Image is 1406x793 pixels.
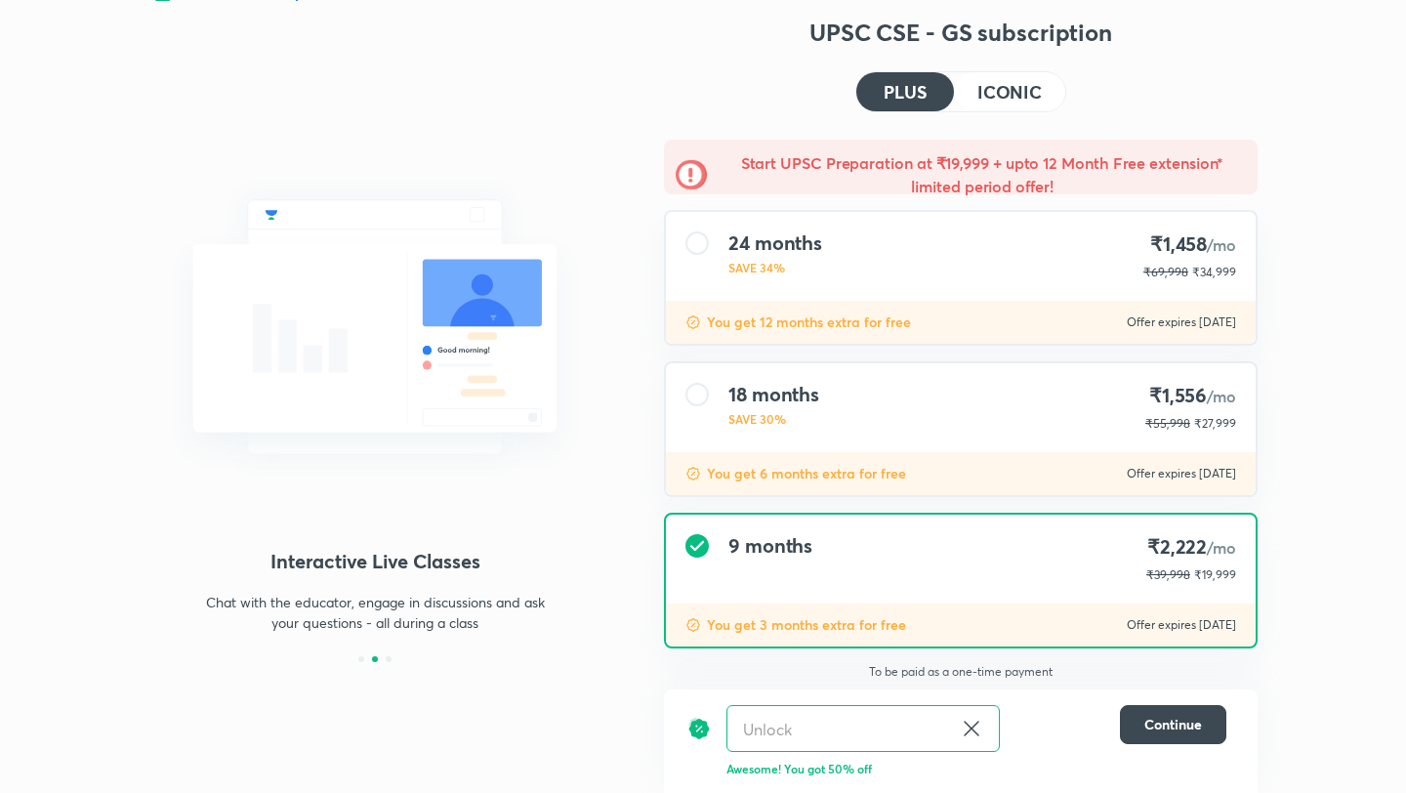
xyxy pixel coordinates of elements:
img: chat_with_educator_6cb3c64761.svg [148,157,601,497]
button: ICONIC [954,72,1065,111]
p: To be paid as a one-time payment [648,664,1273,680]
span: Continue [1144,715,1202,734]
h3: UPSC CSE - GS subscription [664,17,1258,48]
h4: ICONIC [977,83,1042,101]
img: discount [687,705,711,752]
span: ₹19,999 [1194,567,1236,582]
img: discount [685,314,701,330]
p: You get 12 months extra for free [707,313,911,332]
p: ₹69,998 [1143,264,1188,281]
p: Offer expires [DATE] [1127,617,1236,633]
p: You get 3 months extra for free [707,615,906,635]
h4: ₹1,458 [1143,231,1236,258]
img: discount [685,466,701,481]
p: ₹55,998 [1145,415,1190,433]
p: Chat with the educator, engage in discussions and ask your questions - all during a class [205,592,545,633]
input: Have a referral code? [727,706,952,752]
p: Awesome! You got 50% off [726,760,1226,777]
h4: 24 months [728,231,822,255]
p: SAVE 30% [728,410,819,428]
span: ₹27,999 [1194,416,1236,431]
span: ₹34,999 [1192,265,1236,279]
p: Offer expires [DATE] [1127,314,1236,330]
h5: Start UPSC Preparation at ₹19,999 + upto 12 Month Free extension* limited period offer! [719,151,1246,198]
img: - [676,159,707,190]
p: ₹39,998 [1146,566,1190,584]
img: discount [685,617,701,633]
button: PLUS [856,72,954,111]
h4: Interactive Live Classes [148,547,601,576]
span: /mo [1207,537,1236,558]
span: /mo [1207,386,1236,406]
h4: ₹2,222 [1146,534,1236,561]
button: Continue [1120,705,1226,744]
h4: 18 months [728,383,819,406]
p: Offer expires [DATE] [1127,466,1236,481]
h4: 9 months [728,534,812,558]
span: /mo [1207,234,1236,255]
h4: PLUS [884,83,927,101]
p: SAVE 34% [728,259,822,276]
h4: ₹1,556 [1145,383,1236,409]
p: You get 6 months extra for free [707,464,906,483]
